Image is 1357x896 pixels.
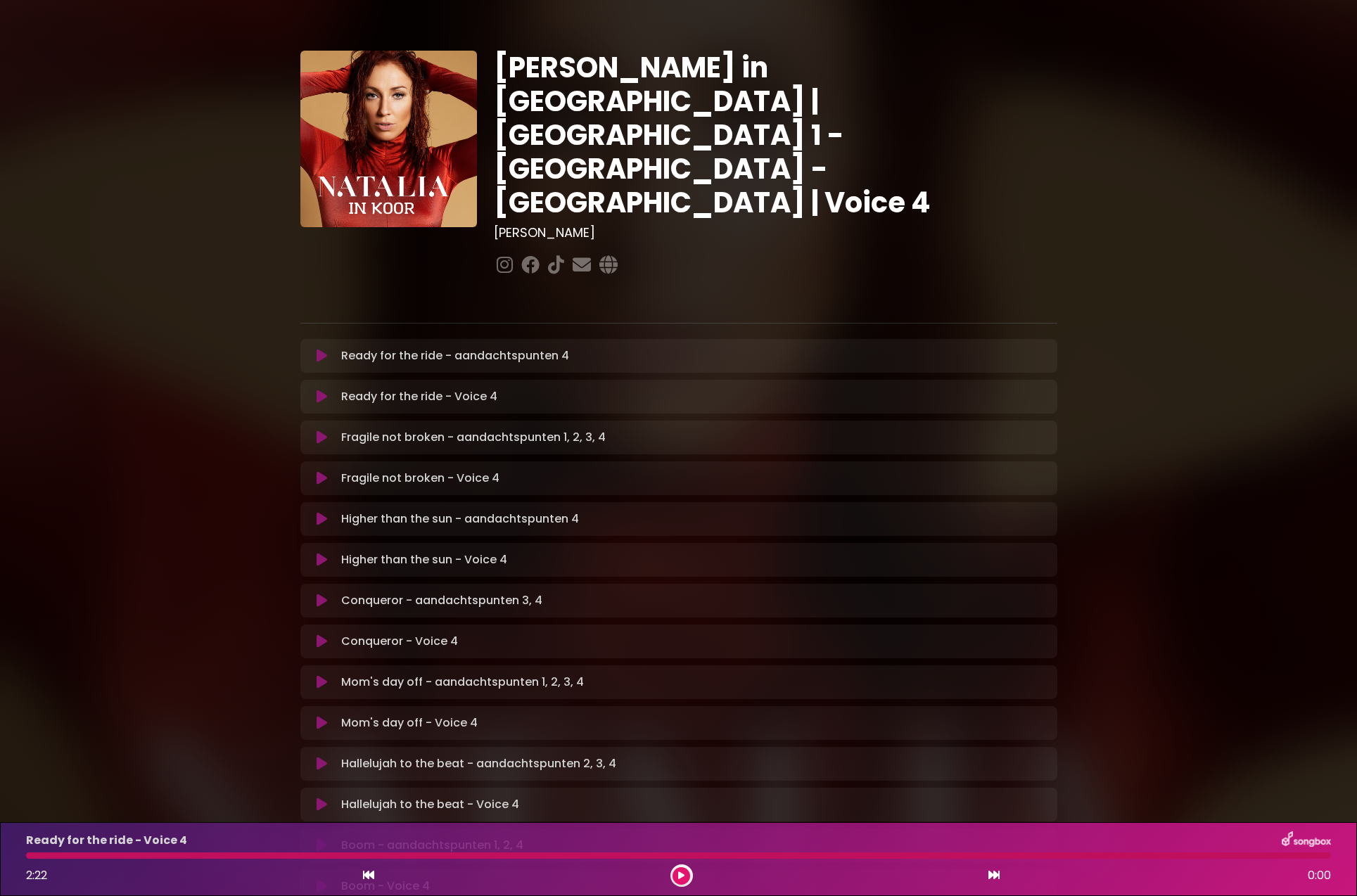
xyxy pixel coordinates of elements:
p: Hallelujah to the beat - aandachtspunten 2, 3, 4 [341,755,616,772]
p: Ready for the ride - Voice 4 [341,388,497,405]
h1: [PERSON_NAME] in [GEOGRAPHIC_DATA] | [GEOGRAPHIC_DATA] 1 - [GEOGRAPHIC_DATA] - [GEOGRAPHIC_DATA] ... [494,51,1057,219]
p: Fragile not broken - Voice 4 [341,470,499,487]
p: Ready for the ride - Voice 4 [26,832,187,849]
span: 0:00 [1308,867,1331,884]
p: Mom's day off - aandachtspunten 1, 2, 3, 4 [341,674,584,691]
img: songbox-logo-white.png [1282,831,1331,850]
p: Conqueror - Voice 4 [341,633,458,650]
p: Conqueror - aandachtspunten 3, 4 [341,592,542,609]
p: Hallelujah to the beat - Voice 4 [341,796,519,813]
p: Mom's day off - Voice 4 [341,715,478,731]
p: Higher than the sun - aandachtspunten 4 [341,511,579,527]
p: Ready for the ride - aandachtspunten 4 [341,347,569,364]
span: 2:22 [26,867,47,883]
h3: [PERSON_NAME] [494,225,1057,241]
p: Fragile not broken - aandachtspunten 1, 2, 3, 4 [341,429,606,446]
p: Higher than the sun - Voice 4 [341,551,507,568]
img: YTVS25JmS9CLUqXqkEhs [300,51,477,227]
